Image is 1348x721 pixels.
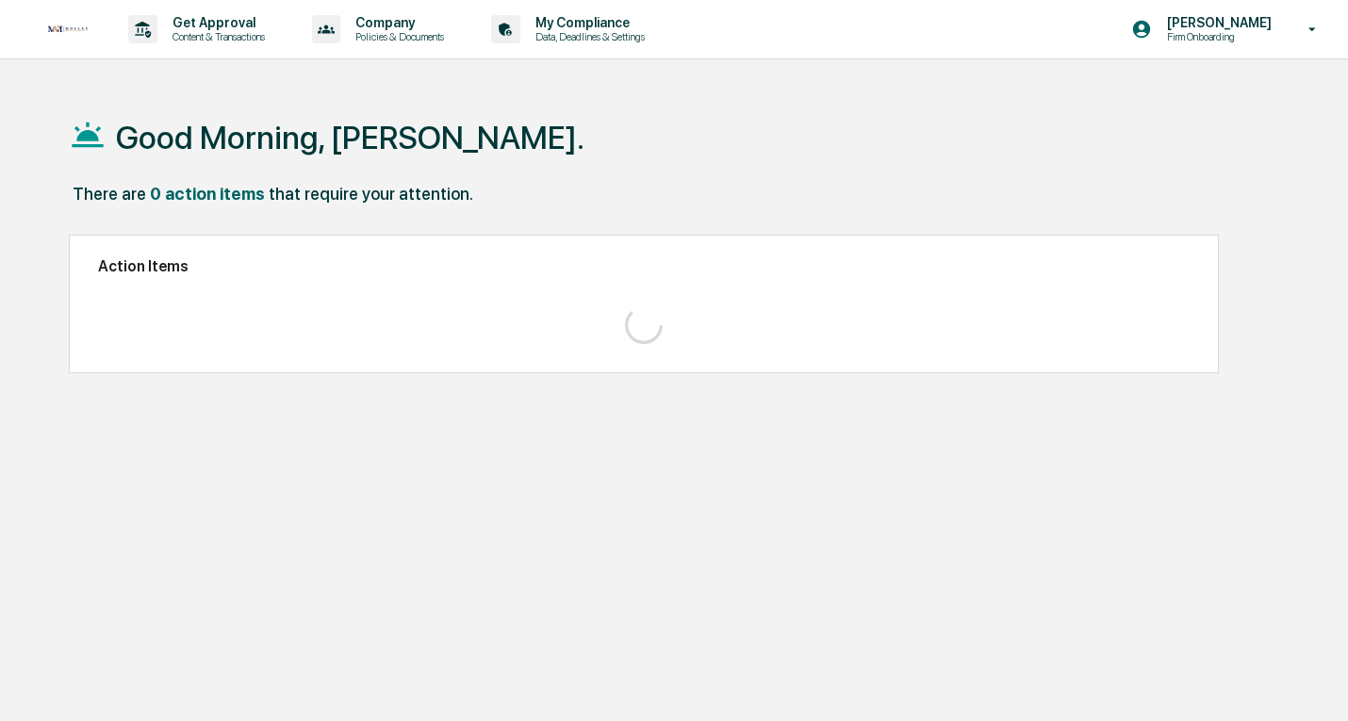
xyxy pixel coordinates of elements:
p: My Compliance [520,15,654,30]
p: Policies & Documents [340,30,453,43]
p: Get Approval [157,15,274,30]
p: Company [340,15,453,30]
p: [PERSON_NAME] [1152,15,1281,30]
div: that require your attention. [269,184,473,204]
p: Content & Transactions [157,30,274,43]
p: Data, Deadlines & Settings [520,30,654,43]
h2: Action Items [98,257,1190,275]
img: logo [45,24,90,36]
p: Firm Onboarding [1152,30,1281,43]
div: 0 action items [150,184,265,204]
div: There are [73,184,146,204]
h1: Good Morning, [PERSON_NAME]. [116,119,584,156]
